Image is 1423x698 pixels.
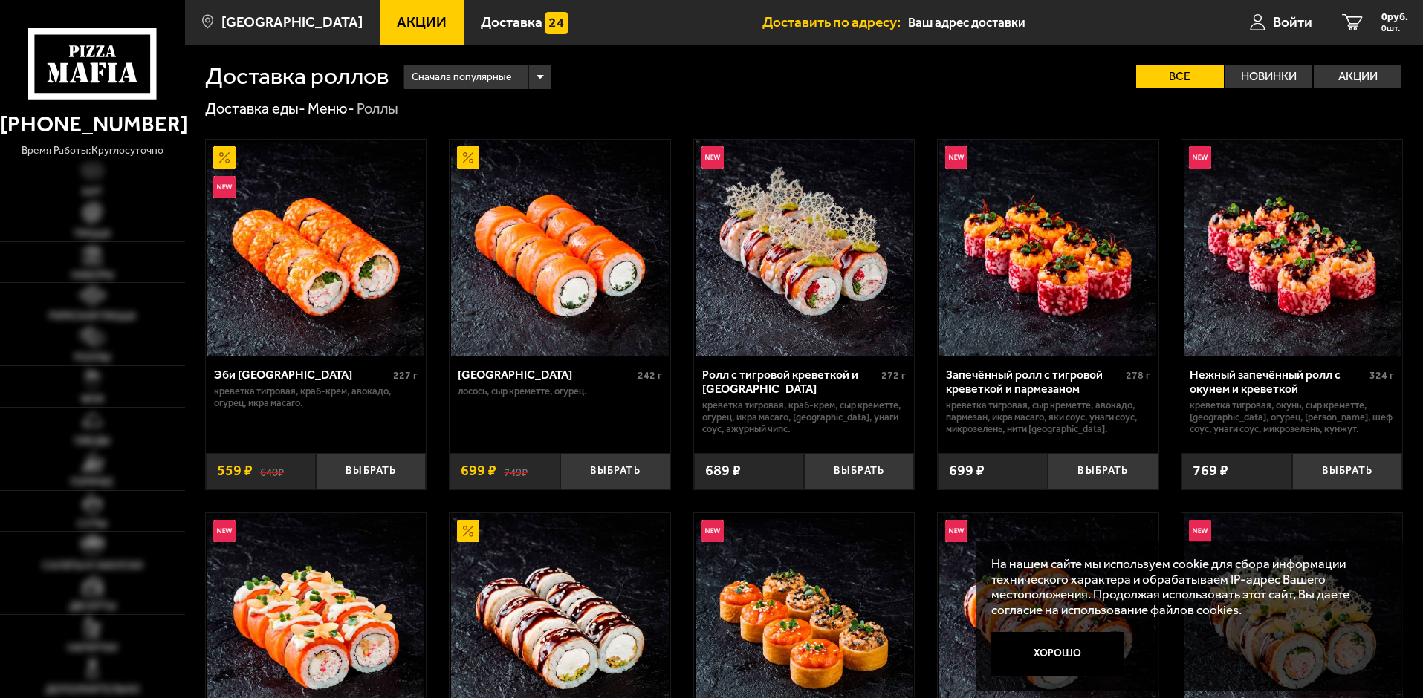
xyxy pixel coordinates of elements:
label: Новинки [1225,65,1313,88]
span: Дополнительно [45,685,140,695]
div: Запечённый ролл с тигровой креветкой и пармезаном [946,368,1122,396]
span: 699 ₽ [949,463,985,478]
img: 15daf4d41897b9f0e9f617042186c801.svg [545,12,568,34]
button: Выбрать [560,453,670,489]
button: Хорошо [991,632,1125,676]
span: Сначала популярные [412,63,511,91]
span: 0 шт. [1381,24,1408,33]
button: Выбрать [804,453,914,489]
span: 689 ₽ [705,463,741,478]
span: Доставить по адресу: [762,15,908,29]
label: Все [1136,65,1224,88]
span: Обеды [74,436,110,446]
span: Римская пицца [49,311,136,322]
s: 749 ₽ [504,463,528,478]
button: Выбрать [316,453,426,489]
span: Наборы [71,270,114,281]
img: Новинка [1189,520,1211,542]
span: 278 г [1126,369,1150,382]
span: Пицца [74,229,111,239]
img: Акционный [213,146,236,169]
div: Роллы [357,100,398,119]
img: Новинка [945,520,967,542]
img: Ролл с тигровой креветкой и Гуакамоле [696,140,913,356]
a: НовинкаРолл с тигровой креветкой и Гуакамоле [694,140,915,356]
label: Акции [1314,65,1401,88]
span: Салаты и закуски [42,561,143,571]
button: Выбрать [1048,453,1158,489]
span: WOK [81,394,104,405]
span: Супы [77,519,107,529]
span: Десерты [69,601,116,612]
img: Новинка [701,520,724,542]
div: Ролл с тигровой креветкой и [GEOGRAPHIC_DATA] [702,368,878,396]
p: креветка тигровая, окунь, Сыр креметте, [GEOGRAPHIC_DATA], огурец, [PERSON_NAME], шеф соус, унаги... [1190,399,1394,435]
s: 640 ₽ [260,463,284,478]
span: 769 ₽ [1193,463,1228,478]
span: Доставка [481,15,542,29]
span: [GEOGRAPHIC_DATA] [221,15,363,29]
span: 0 руб. [1381,12,1408,22]
a: АкционныйНовинкаЭби Калифорния [206,140,427,356]
p: На нашем сайте мы используем cookie для сбора информации технического характера и обрабатываем IP... [991,556,1380,618]
input: Ваш адрес доставки [908,9,1193,36]
p: креветка тигровая, Сыр креметте, авокадо, пармезан, икра масаго, яки соус, унаги соус, микрозелен... [946,399,1150,435]
span: 227 г [393,369,418,382]
span: Акции [397,15,447,29]
img: Новинка [701,146,724,169]
div: Эби [GEOGRAPHIC_DATA] [214,368,390,382]
p: лосось, Сыр креметте, огурец. [458,385,662,397]
span: 699 ₽ [461,463,496,478]
img: Запечённый ролл с тигровой креветкой и пармезаном [939,140,1156,356]
img: Акционный [457,520,479,542]
a: НовинкаНежный запечённый ролл с окунем и креветкой [1181,140,1402,356]
span: Хит [82,187,103,198]
span: Роллы [74,353,111,363]
img: Новинка [1189,146,1211,169]
a: Меню- [308,100,354,117]
img: Новинка [945,146,967,169]
a: АкционныйФиладельфия [450,140,670,356]
div: Нежный запечённый ролл с окунем и креветкой [1190,368,1366,396]
a: НовинкаЗапечённый ролл с тигровой креветкой и пармезаном [938,140,1158,356]
div: [GEOGRAPHIC_DATA] [458,368,634,382]
span: Войти [1273,15,1312,29]
img: Акционный [457,146,479,169]
p: креветка тигровая, краб-крем, Сыр креметте, огурец, икра масаго, [GEOGRAPHIC_DATA], унаги соус, а... [702,399,907,435]
span: Горячее [71,477,114,488]
h1: Доставка роллов [205,65,389,88]
img: Филадельфия [451,140,668,356]
span: 559 ₽ [217,463,253,478]
span: Напитки [68,643,117,653]
span: 324 г [1369,369,1394,382]
img: Новинка [213,520,236,542]
img: Новинка [213,176,236,198]
p: креветка тигровая, краб-крем, авокадо, огурец, икра масаго. [214,385,418,409]
button: Выбрать [1292,453,1402,489]
img: Нежный запечённый ролл с окунем и креветкой [1184,140,1401,356]
span: 272 г [881,369,906,382]
a: Доставка еды- [205,100,305,117]
span: 242 г [638,369,662,382]
img: Эби Калифорния [207,140,424,356]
